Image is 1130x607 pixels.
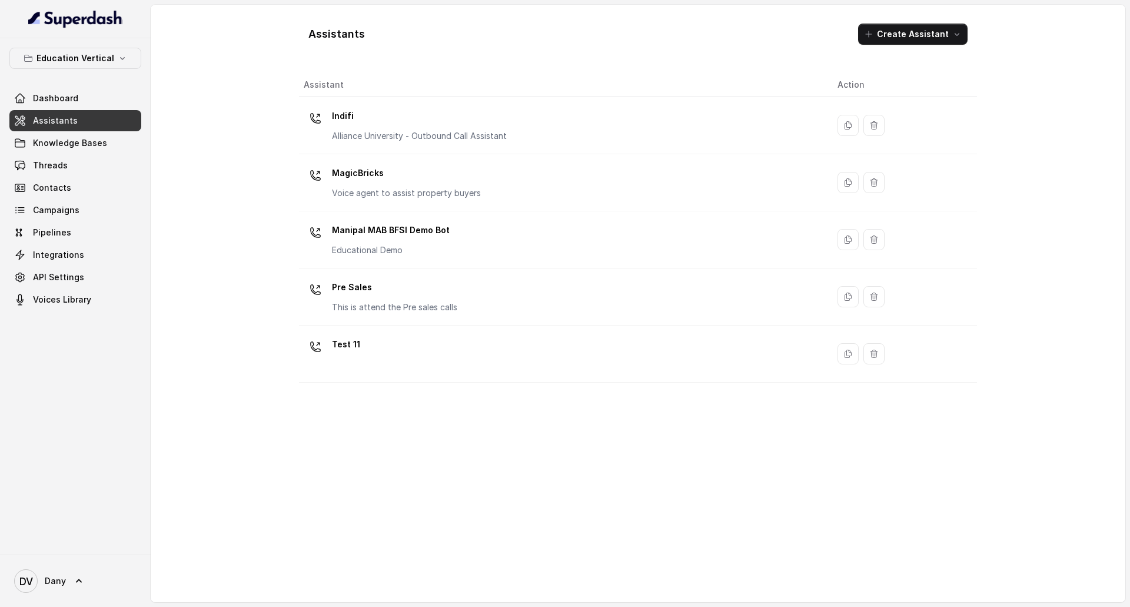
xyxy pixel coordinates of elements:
[33,271,84,283] span: API Settings
[33,115,78,127] span: Assistants
[9,244,141,266] a: Integrations
[9,110,141,131] a: Assistants
[45,575,66,587] span: Dany
[332,107,507,125] p: Indifi
[332,301,457,313] p: This is attend the Pre sales calls
[36,51,114,65] p: Education Vertical
[299,73,828,97] th: Assistant
[33,182,71,194] span: Contacts
[19,575,33,588] text: DV
[33,249,84,261] span: Integrations
[332,278,457,297] p: Pre Sales
[9,267,141,288] a: API Settings
[33,160,68,171] span: Threads
[9,222,141,243] a: Pipelines
[9,565,141,598] a: Dany
[28,9,123,28] img: light.svg
[9,200,141,221] a: Campaigns
[9,88,141,109] a: Dashboard
[332,164,481,183] p: MagicBricks
[33,204,79,216] span: Campaigns
[33,92,78,104] span: Dashboard
[308,25,365,44] h1: Assistants
[9,155,141,176] a: Threads
[9,177,141,198] a: Contacts
[332,187,481,199] p: Voice agent to assist property buyers
[332,244,450,256] p: Educational Demo
[9,289,141,310] a: Voices Library
[828,73,977,97] th: Action
[33,227,71,238] span: Pipelines
[858,24,968,45] button: Create Assistant
[9,48,141,69] button: Education Vertical
[332,335,360,354] p: Test 11
[332,221,450,240] p: Manipal MAB BFSI Demo Bot
[33,137,107,149] span: Knowledge Bases
[33,294,91,306] span: Voices Library
[9,132,141,154] a: Knowledge Bases
[332,130,507,142] p: Alliance University - Outbound Call Assistant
